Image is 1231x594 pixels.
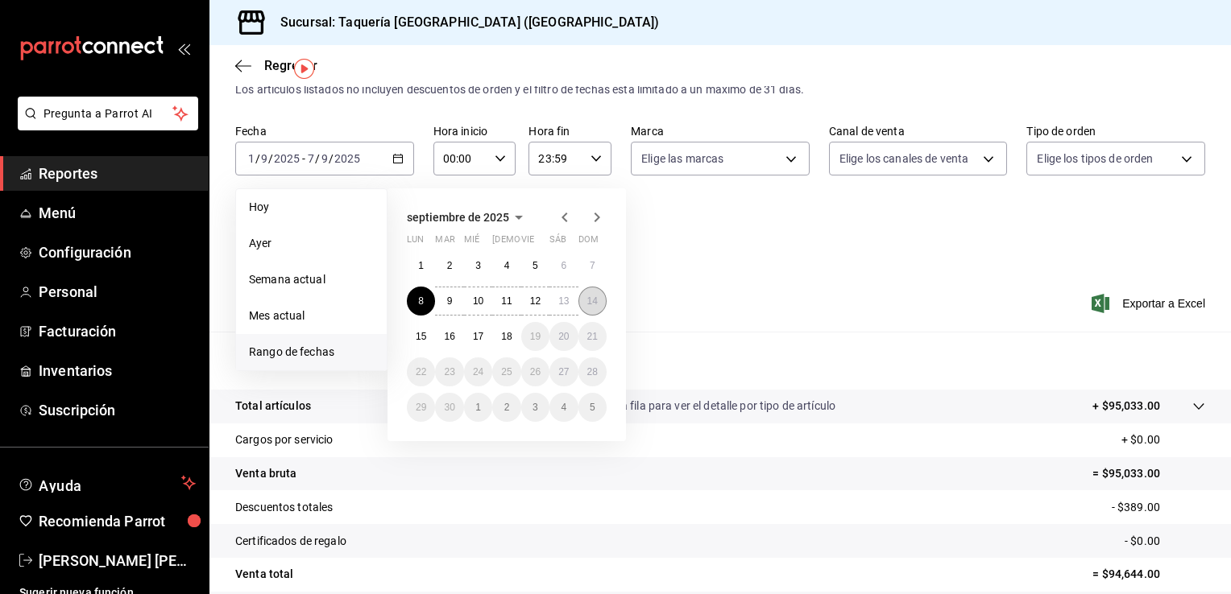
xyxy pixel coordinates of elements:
[504,260,510,271] abbr: 4 de septiembre de 2025
[1121,431,1205,448] p: + $0.00
[578,393,607,422] button: 5 de octubre de 2025
[435,357,463,386] button: 23 de septiembre de 2025
[1095,294,1205,313] button: Exportar a Excel
[235,58,317,73] button: Regresar
[433,126,516,137] label: Hora inicio
[268,152,273,165] span: /
[407,208,528,227] button: septiembre de 2025
[492,357,520,386] button: 25 de septiembre de 2025
[530,366,541,377] abbr: 26 de septiembre de 2025
[530,295,541,307] abbr: 12 de septiembre de 2025
[1092,566,1205,583] p: = $94,644.00
[464,322,492,351] button: 17 de septiembre de 2025
[839,151,968,167] span: Elige los canales de venta
[177,42,190,55] button: open_drawer_menu
[561,260,566,271] abbr: 6 de septiembre de 2025
[407,251,435,280] button: 1 de septiembre de 2025
[407,234,424,251] abbr: lunes
[235,465,296,482] p: Venta bruta
[578,322,607,351] button: 21 de septiembre de 2025
[435,287,463,316] button: 9 de septiembre de 2025
[558,295,569,307] abbr: 13 de septiembre de 2025
[235,398,311,415] p: Total artículos
[521,393,549,422] button: 3 de octubre de 2025
[533,402,538,413] abbr: 3 de octubre de 2025
[235,566,293,583] p: Venta total
[249,344,374,361] span: Rango de fechas
[561,402,566,413] abbr: 4 de octubre de 2025
[435,322,463,351] button: 16 de septiembre de 2025
[530,331,541,342] abbr: 19 de septiembre de 2025
[235,499,333,516] p: Descuentos totales
[501,331,512,342] abbr: 18 de septiembre de 2025
[587,331,598,342] abbr: 21 de septiembre de 2025
[587,366,598,377] abbr: 28 de septiembre de 2025
[235,431,334,448] p: Cargos por servicio
[568,398,835,415] p: Da clic en la fila para ver el detalle por tipo de artículo
[521,234,534,251] abbr: viernes
[590,260,595,271] abbr: 7 de septiembre de 2025
[549,234,566,251] abbr: sábado
[260,152,268,165] input: --
[444,331,454,342] abbr: 16 de septiembre de 2025
[549,393,578,422] button: 4 de octubre de 2025
[39,163,196,184] span: Reportes
[11,117,198,134] a: Pregunta a Parrot AI
[492,287,520,316] button: 11 de septiembre de 2025
[521,322,549,351] button: 19 de septiembre de 2025
[418,295,424,307] abbr: 8 de septiembre de 2025
[1037,151,1153,167] span: Elige los tipos de orden
[578,251,607,280] button: 7 de septiembre de 2025
[302,152,305,165] span: -
[249,199,374,216] span: Hoy
[464,357,492,386] button: 24 de septiembre de 2025
[249,307,374,324] span: Mes actual
[492,322,520,351] button: 18 de septiembre de 2025
[578,357,607,386] button: 28 de septiembre de 2025
[39,550,196,571] span: [PERSON_NAME] [PERSON_NAME]
[267,13,659,32] h3: Sucursal: Taquería [GEOGRAPHIC_DATA] ([GEOGRAPHIC_DATA])
[321,152,329,165] input: --
[1026,126,1205,137] label: Tipo de orden
[39,202,196,224] span: Menú
[492,393,520,422] button: 2 de octubre de 2025
[294,59,314,79] img: Tooltip marker
[1092,465,1205,482] p: = $95,033.00
[249,235,374,252] span: Ayer
[558,331,569,342] abbr: 20 de septiembre de 2025
[492,234,587,251] abbr: jueves
[464,393,492,422] button: 1 de octubre de 2025
[501,366,512,377] abbr: 25 de septiembre de 2025
[235,351,1205,370] p: Resumen
[247,152,255,165] input: --
[590,402,595,413] abbr: 5 de octubre de 2025
[407,322,435,351] button: 15 de septiembre de 2025
[235,126,414,137] label: Fecha
[407,287,435,316] button: 8 de septiembre de 2025
[464,251,492,280] button: 3 de septiembre de 2025
[407,393,435,422] button: 29 de septiembre de 2025
[39,241,196,263] span: Configuración
[829,126,1008,137] label: Canal de venta
[549,322,578,351] button: 20 de septiembre de 2025
[249,271,374,288] span: Semana actual
[528,126,611,137] label: Hora fin
[444,402,454,413] abbr: 30 de septiembre de 2025
[447,295,453,307] abbr: 9 de septiembre de 2025
[315,152,320,165] span: /
[307,152,315,165] input: --
[504,402,510,413] abbr: 2 de octubre de 2025
[39,473,175,493] span: Ayuda
[334,152,361,165] input: ----
[587,295,598,307] abbr: 14 de septiembre de 2025
[447,260,453,271] abbr: 2 de septiembre de 2025
[39,399,196,421] span: Suscripción
[1112,499,1205,516] p: - $389.00
[444,366,454,377] abbr: 23 de septiembre de 2025
[39,360,196,382] span: Inventarios
[475,402,481,413] abbr: 1 de octubre de 2025
[39,281,196,303] span: Personal
[39,320,196,342] span: Facturación
[501,295,512,307] abbr: 11 de septiembre de 2025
